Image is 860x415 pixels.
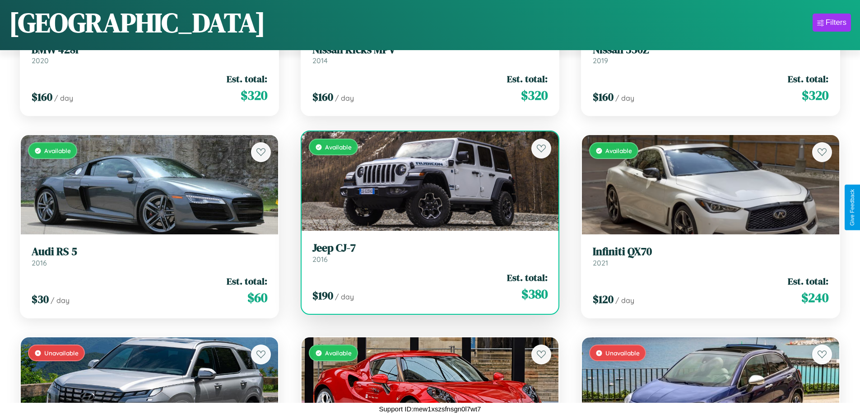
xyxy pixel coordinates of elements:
[32,89,52,104] span: $ 160
[325,143,352,151] span: Available
[312,288,333,303] span: $ 190
[605,147,632,154] span: Available
[507,72,548,85] span: Est. total:
[54,93,73,103] span: / day
[788,72,828,85] span: Est. total:
[32,292,49,307] span: $ 30
[788,275,828,288] span: Est. total:
[615,296,634,305] span: / day
[813,14,851,32] button: Filters
[802,86,828,104] span: $ 320
[32,245,267,258] h3: Audi RS 5
[9,4,265,41] h1: [GEOGRAPHIC_DATA]
[51,296,70,305] span: / day
[593,89,614,104] span: $ 160
[312,242,548,264] a: Jeep CJ-72016
[379,403,481,415] p: Support ID: mew1xszsfnsgn0l7wt7
[507,271,548,284] span: Est. total:
[849,189,855,226] div: Give Feedback
[521,86,548,104] span: $ 320
[826,18,846,27] div: Filters
[801,289,828,307] span: $ 240
[615,93,634,103] span: / day
[593,43,828,65] a: Nissan 350Z2019
[312,43,548,65] a: Nissan Kicks MPV2014
[521,285,548,303] span: $ 380
[335,292,354,301] span: / day
[32,56,49,65] span: 2020
[32,245,267,267] a: Audi RS 52016
[593,245,828,258] h3: Infiniti QX70
[241,86,267,104] span: $ 320
[312,242,548,255] h3: Jeep CJ-7
[593,258,608,267] span: 2021
[32,258,47,267] span: 2016
[227,72,267,85] span: Est. total:
[593,56,608,65] span: 2019
[247,289,267,307] span: $ 60
[605,349,640,357] span: Unavailable
[44,349,79,357] span: Unavailable
[325,349,352,357] span: Available
[312,56,328,65] span: 2014
[44,147,71,154] span: Available
[335,93,354,103] span: / day
[593,245,828,267] a: Infiniti QX702021
[32,43,267,65] a: BMW 428i2020
[312,89,333,104] span: $ 160
[593,292,614,307] span: $ 120
[312,255,328,264] span: 2016
[227,275,267,288] span: Est. total:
